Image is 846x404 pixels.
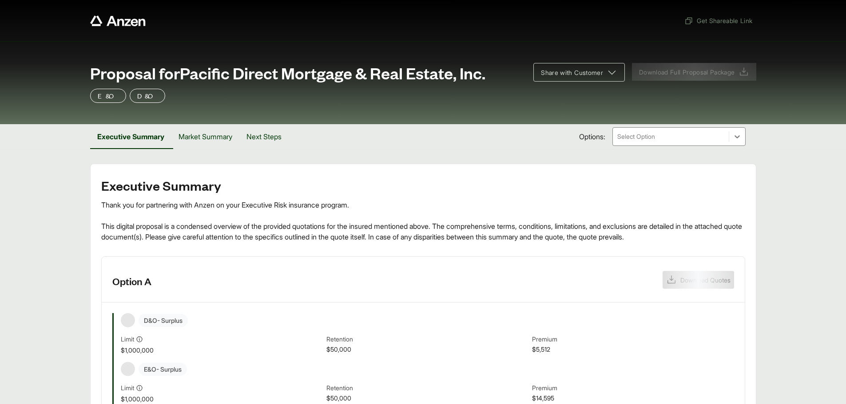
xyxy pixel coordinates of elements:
[121,334,134,344] span: Limit
[90,64,485,82] span: Proposal for Pacific Direct Mortgage & Real Estate, Inc.
[101,200,745,242] div: Thank you for partnering with Anzen on your Executive Risk insurance program. This digital propos...
[326,334,528,345] span: Retention
[121,394,323,404] span: $1,000,000
[684,16,752,25] span: Get Shareable Link
[121,383,134,392] span: Limit
[326,393,528,404] span: $50,000
[139,363,187,376] span: E&O - Surplus
[239,124,289,149] button: Next Steps
[112,275,151,288] h3: Option A
[579,131,605,142] span: Options:
[90,16,146,26] a: Anzen website
[137,90,158,101] p: D&O
[121,345,323,355] span: $1,000,000
[681,12,756,29] button: Get Shareable Link
[532,345,734,355] span: $5,512
[532,334,734,345] span: Premium
[532,383,734,393] span: Premium
[171,124,239,149] button: Market Summary
[90,124,171,149] button: Executive Summary
[139,314,188,327] span: D&O - Surplus
[532,393,734,404] span: $14,595
[326,383,528,393] span: Retention
[326,345,528,355] span: $50,000
[101,178,745,192] h2: Executive Summary
[533,63,625,82] button: Share with Customer
[541,68,603,77] span: Share with Customer
[98,90,119,101] p: E&O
